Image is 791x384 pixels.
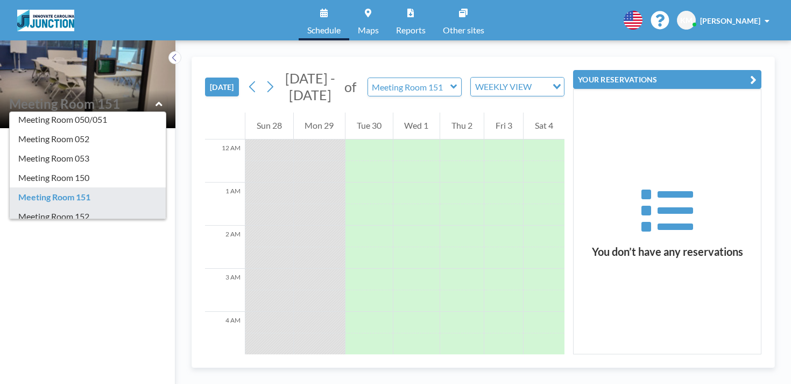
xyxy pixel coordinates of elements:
div: Thu 2 [440,113,484,139]
span: WEEKLY VIEW [473,80,534,94]
button: YOUR RESERVATIONS [573,70,761,89]
h3: You don’t have any reservations [574,245,761,259]
div: 3 AM [205,269,245,312]
input: Meeting Room 151 [9,96,156,111]
div: Search for option [471,78,564,96]
div: Fri 3 [484,113,524,139]
div: Meeting Room 150 [10,168,166,187]
div: Wed 1 [393,113,440,139]
span: Floor: Junction ... [9,112,71,123]
div: Sat 4 [524,113,564,139]
div: Meeting Room 151 [10,187,166,207]
div: Mon 29 [294,113,345,139]
span: of [344,79,356,95]
div: Tue 30 [345,113,393,139]
button: [DATE] [205,78,239,96]
div: Meeting Room 050/051 [10,110,166,129]
span: Other sites [443,26,484,34]
div: Meeting Room 052 [10,129,166,149]
input: Meeting Room 151 [368,78,450,96]
div: 2 AM [205,226,245,269]
span: KM [680,16,693,25]
div: Meeting Room 152 [10,207,166,226]
div: 1 AM [205,183,245,226]
span: Schedule [307,26,341,34]
span: Maps [358,26,379,34]
span: [PERSON_NAME] [700,16,760,25]
span: [DATE] - [DATE] [285,70,335,103]
span: Reports [396,26,426,34]
input: Search for option [535,80,546,94]
img: organization-logo [17,10,74,31]
div: 12 AM [205,139,245,183]
div: Meeting Room 053 [10,149,166,168]
div: Sun 28 [245,113,293,139]
div: 4 AM [205,312,245,355]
